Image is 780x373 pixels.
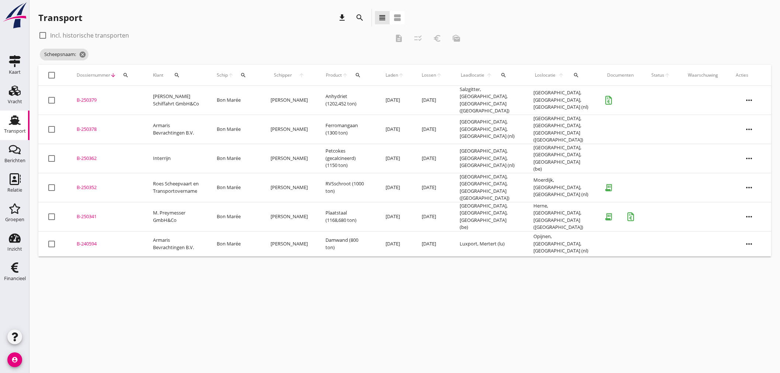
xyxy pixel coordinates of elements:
[228,72,234,78] i: arrow_upward
[262,173,317,202] td: [PERSON_NAME]
[7,188,22,192] div: Relatie
[460,72,485,79] span: Laadlocatie
[153,66,199,84] div: Klant
[377,231,413,257] td: [DATE]
[4,158,25,163] div: Berichten
[413,231,451,257] td: [DATE]
[573,72,579,78] i: search
[501,72,506,78] i: search
[355,13,364,22] i: search
[413,115,451,144] td: [DATE]
[325,72,342,79] span: Product
[50,32,129,39] label: Incl. historische transporten
[739,234,759,254] i: more_horiz
[377,144,413,173] td: [DATE]
[607,72,634,79] div: Documenten
[262,202,317,231] td: [PERSON_NAME]
[208,202,262,231] td: Bon Marée
[355,72,361,78] i: search
[271,72,295,79] span: Schipper
[557,72,565,78] i: arrow_upward
[317,173,377,202] td: RVSschroot (1000 ton)
[240,72,246,78] i: search
[398,72,404,78] i: arrow_upward
[377,115,413,144] td: [DATE]
[40,49,88,60] span: Scheepsnaam:
[317,86,377,115] td: Anhydriet (1202,452 ton)
[451,231,525,257] td: Luxport, Mertert (lu)
[413,144,451,173] td: [DATE]
[217,72,228,79] span: Schip
[208,231,262,257] td: Bon Marée
[533,72,557,79] span: Loslocatie
[110,72,116,78] i: arrow_downward
[144,144,208,173] td: Interrijn
[413,86,451,115] td: [DATE]
[38,12,82,24] div: Transport
[739,119,759,140] i: more_horiz
[377,173,413,202] td: [DATE]
[4,129,26,133] div: Transport
[688,72,718,79] div: Waarschuwing
[739,90,759,111] i: more_horiz
[601,209,616,224] i: receipt_long
[739,177,759,198] i: more_horiz
[144,231,208,257] td: Armaris Bevrachtingen B.V.
[377,86,413,115] td: [DATE]
[378,13,387,22] i: view_headline
[485,72,493,78] i: arrow_upward
[77,97,135,104] div: B-250379
[317,202,377,231] td: Plaatstaal (1168,680 ton)
[664,72,670,78] i: arrow_upward
[77,213,135,220] div: B-250341
[77,126,135,133] div: B-250378
[1,2,28,29] img: logo-small.a267ee39.svg
[422,72,436,79] span: Lossen
[739,148,759,169] i: more_horiz
[144,202,208,231] td: M. Preymesser GmbH&Co
[451,173,525,202] td: [GEOGRAPHIC_DATA], [GEOGRAPHIC_DATA], [GEOGRAPHIC_DATA] ([GEOGRAPHIC_DATA])
[262,115,317,144] td: [PERSON_NAME]
[338,13,347,22] i: download
[174,72,180,78] i: search
[739,206,759,227] i: more_horiz
[79,51,86,58] i: cancel
[5,217,24,222] div: Groepen
[7,247,22,251] div: Inzicht
[317,231,377,257] td: Damwand (800 ton)
[601,180,616,195] i: receipt_long
[77,72,110,79] span: Dossiernummer
[77,240,135,248] div: B-240594
[208,115,262,144] td: Bon Marée
[7,352,22,367] i: account_circle
[393,13,402,22] i: view_agenda
[413,202,451,231] td: [DATE]
[262,144,317,173] td: [PERSON_NAME]
[295,72,308,78] i: arrow_upward
[386,72,398,79] span: Laden
[77,155,135,162] div: B-250362
[451,86,525,115] td: Salzgitter, [GEOGRAPHIC_DATA], [GEOGRAPHIC_DATA] ([GEOGRAPHIC_DATA])
[262,231,317,257] td: [PERSON_NAME]
[451,115,525,144] td: [GEOGRAPHIC_DATA], [GEOGRAPHIC_DATA], [GEOGRAPHIC_DATA] (nl)
[8,99,22,104] div: Vracht
[651,72,664,79] span: Status
[262,86,317,115] td: [PERSON_NAME]
[342,72,348,78] i: arrow_upward
[525,144,598,173] td: [GEOGRAPHIC_DATA], [GEOGRAPHIC_DATA], [GEOGRAPHIC_DATA] (be)
[525,202,598,231] td: Herne, [GEOGRAPHIC_DATA], [GEOGRAPHIC_DATA] ([GEOGRAPHIC_DATA])
[123,72,129,78] i: search
[317,115,377,144] td: Ferromangaan (1300 ton)
[736,72,762,79] div: Acties
[525,86,598,115] td: [GEOGRAPHIC_DATA], [GEOGRAPHIC_DATA], [GEOGRAPHIC_DATA] (nl)
[413,173,451,202] td: [DATE]
[77,184,135,191] div: B-250352
[144,86,208,115] td: [PERSON_NAME] Schiffahrt GmbH&Co
[525,115,598,144] td: [GEOGRAPHIC_DATA], [GEOGRAPHIC_DATA], [GEOGRAPHIC_DATA] ([GEOGRAPHIC_DATA])
[4,276,26,281] div: Financieel
[317,144,377,173] td: Petcokes (gecalcineerd) (1150 ton)
[144,115,208,144] td: Armaris Bevrachtingen B.V.
[208,173,262,202] td: Bon Marée
[208,144,262,173] td: Bon Marée
[451,144,525,173] td: [GEOGRAPHIC_DATA], [GEOGRAPHIC_DATA], [GEOGRAPHIC_DATA] (nl)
